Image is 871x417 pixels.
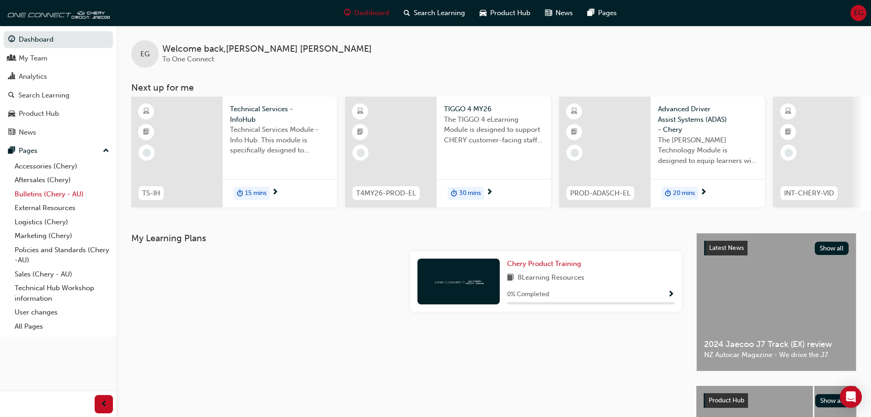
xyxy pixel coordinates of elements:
[357,126,363,138] span: booktick-icon
[8,73,15,81] span: chart-icon
[444,104,544,114] span: TIGGO 4 MY26
[140,49,150,60] span: EG
[580,4,624,22] a: pages-iconPages
[11,243,113,267] a: Policies and Standards (Chery -AU)
[11,201,113,215] a: External Resources
[538,4,580,22] a: news-iconNews
[588,7,594,19] span: pages-icon
[785,106,791,118] span: learningResourceType_ELEARNING-icon
[700,189,707,197] span: next-icon
[570,188,631,199] span: PROD-ADASCH-EL
[545,7,552,19] span: news-icon
[784,188,834,199] span: INT-CHERY-VID
[571,149,579,157] span: learningRecordVerb_NONE-icon
[451,188,457,200] span: duration-icon
[598,8,617,18] span: Pages
[559,97,765,207] a: PROD-ADASCH-ELAdvanced Driver Assist Systems (ADAS) - CheryThe [PERSON_NAME] Technology Module is...
[480,7,486,19] span: car-icon
[433,277,484,286] img: oneconnect
[8,110,15,118] span: car-icon
[459,188,481,199] span: 30 mins
[704,393,849,408] a: Product HubShow all
[665,188,671,200] span: duration-icon
[668,291,674,299] span: Show Progress
[658,104,758,135] span: Advanced Driver Assist Systems (ADAS) - Chery
[490,8,530,18] span: Product Hub
[486,189,493,197] span: next-icon
[709,244,744,252] span: Latest News
[272,189,278,197] span: next-icon
[101,399,107,410] span: prev-icon
[19,127,36,138] div: News
[11,229,113,243] a: Marketing (Chery)
[11,320,113,334] a: All Pages
[4,124,113,141] a: News
[850,5,866,21] button: EG
[472,4,538,22] a: car-iconProduct Hub
[709,396,744,404] span: Product Hub
[131,233,682,244] h3: My Learning Plans
[245,188,267,199] span: 15 mins
[19,71,47,82] div: Analytics
[230,104,330,125] span: Technical Services - InfoHub
[507,260,581,268] span: Chery Product Training
[143,126,150,138] span: booktick-icon
[4,68,113,85] a: Analytics
[143,106,150,118] span: learningResourceType_ELEARNING-icon
[237,188,243,200] span: duration-icon
[704,350,849,360] span: NZ Autocar Magazine - We drive the J7.
[131,97,337,207] a: TS-IHTechnical Services - InfoHubTechnical Services Module - Info Hub. This module is specificall...
[5,4,110,22] img: oneconnect
[507,272,514,284] span: book-icon
[19,146,37,156] div: Pages
[356,188,416,199] span: T4MY26-PROD-EL
[18,90,69,101] div: Search Learning
[785,149,793,157] span: learningRecordVerb_NONE-icon
[357,149,365,157] span: learningRecordVerb_NONE-icon
[815,394,850,407] button: Show all
[11,305,113,320] a: User changes
[11,215,113,229] a: Logistics (Chery)
[230,125,330,156] span: Technical Services Module - Info Hub. This module is specifically designed to address the require...
[4,142,113,159] button: Pages
[444,114,544,146] span: The TIGGO 4 eLearning Module is designed to support CHERY customer-facing staff with the product ...
[344,7,351,19] span: guage-icon
[103,145,109,157] span: up-icon
[518,272,584,284] span: 8 Learning Resources
[414,8,465,18] span: Search Learning
[11,159,113,173] a: Accessories (Chery)
[8,147,15,155] span: pages-icon
[19,108,59,119] div: Product Hub
[8,129,15,137] span: news-icon
[11,267,113,282] a: Sales (Chery - AU)
[19,53,48,64] div: My Team
[673,188,695,199] span: 20 mins
[696,233,856,371] a: Latest NewsShow all2024 Jaecoo J7 Track (EX) reviewNZ Autocar Magazine - We drive the J7.
[571,106,577,118] span: learningResourceType_ELEARNING-icon
[704,241,849,255] a: Latest NewsShow all
[668,289,674,300] button: Show Progress
[117,82,871,93] h3: Next up for me
[8,36,15,44] span: guage-icon
[840,386,862,408] div: Open Intercom Messenger
[556,8,573,18] span: News
[337,4,396,22] a: guage-iconDashboard
[396,4,472,22] a: search-iconSearch Learning
[162,44,372,54] span: Welcome back , [PERSON_NAME] [PERSON_NAME]
[507,289,549,300] span: 0 % Completed
[345,97,551,207] a: T4MY26-PROD-ELTIGGO 4 MY26The TIGGO 4 eLearning Module is designed to support CHERY customer-faci...
[785,126,791,138] span: booktick-icon
[507,259,585,269] a: Chery Product Training
[4,31,113,48] a: Dashboard
[4,87,113,104] a: Search Learning
[704,339,849,350] span: 2024 Jaecoo J7 Track (EX) review
[142,188,160,199] span: TS-IH
[4,105,113,122] a: Product Hub
[11,281,113,305] a: Technical Hub Workshop information
[4,50,113,67] a: My Team
[143,149,151,157] span: learningRecordVerb_NONE-icon
[11,187,113,201] a: Bulletins (Chery - AU)
[815,242,849,255] button: Show all
[854,8,863,18] span: EG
